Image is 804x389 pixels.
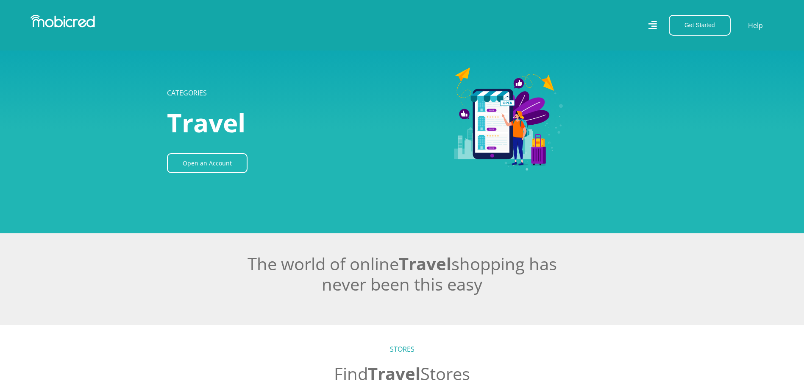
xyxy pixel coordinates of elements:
a: CATEGORIES [167,88,207,98]
a: Help [748,20,763,31]
a: Open an Account [167,153,248,173]
span: Travel [368,362,420,385]
img: Travel [368,59,637,175]
span: Travel [167,105,245,140]
button: Get Started [669,15,731,36]
h5: STORES [167,345,637,353]
img: Mobicred [31,15,95,28]
h2: Find Stores [167,364,637,384]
